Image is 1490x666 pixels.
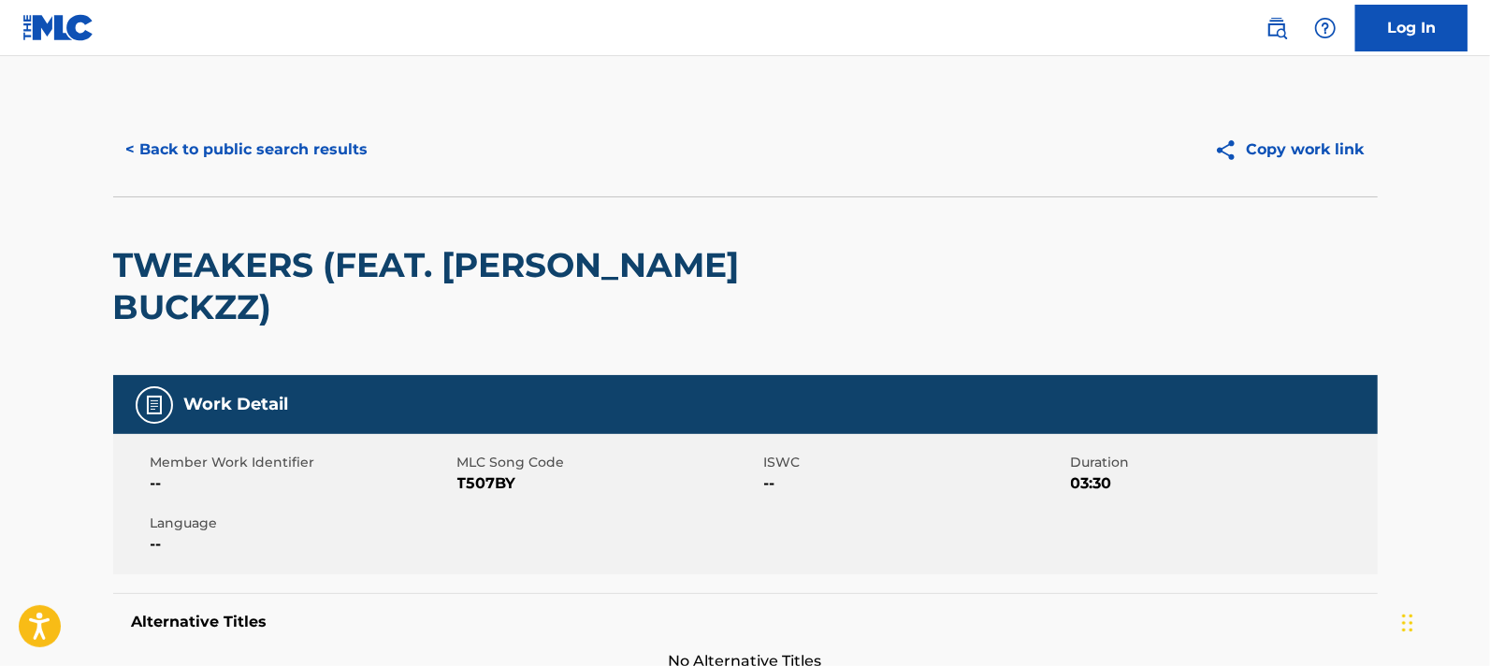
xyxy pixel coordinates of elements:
span: ISWC [764,453,1066,472]
div: Drag [1402,595,1413,651]
span: Duration [1071,453,1373,472]
img: search [1266,17,1288,39]
span: Language [151,514,453,533]
span: Member Work Identifier [151,453,453,472]
span: -- [151,533,453,556]
h5: Alternative Titles [132,613,1359,631]
img: MLC Logo [22,14,94,41]
img: Work Detail [143,394,166,416]
span: -- [764,472,1066,495]
span: T507BY [457,472,759,495]
span: -- [151,472,453,495]
div: Help [1307,9,1344,47]
span: MLC Song Code [457,453,759,472]
button: Copy work link [1201,126,1378,173]
img: help [1314,17,1337,39]
a: Log In [1355,5,1468,51]
button: < Back to public search results [113,126,382,173]
h5: Work Detail [184,394,289,415]
iframe: Chat Widget [1396,576,1490,666]
a: Public Search [1258,9,1295,47]
img: Copy work link [1214,138,1247,162]
span: 03:30 [1071,472,1373,495]
h2: TWEAKERS (FEAT. [PERSON_NAME] BUCKZZ) [113,244,872,328]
